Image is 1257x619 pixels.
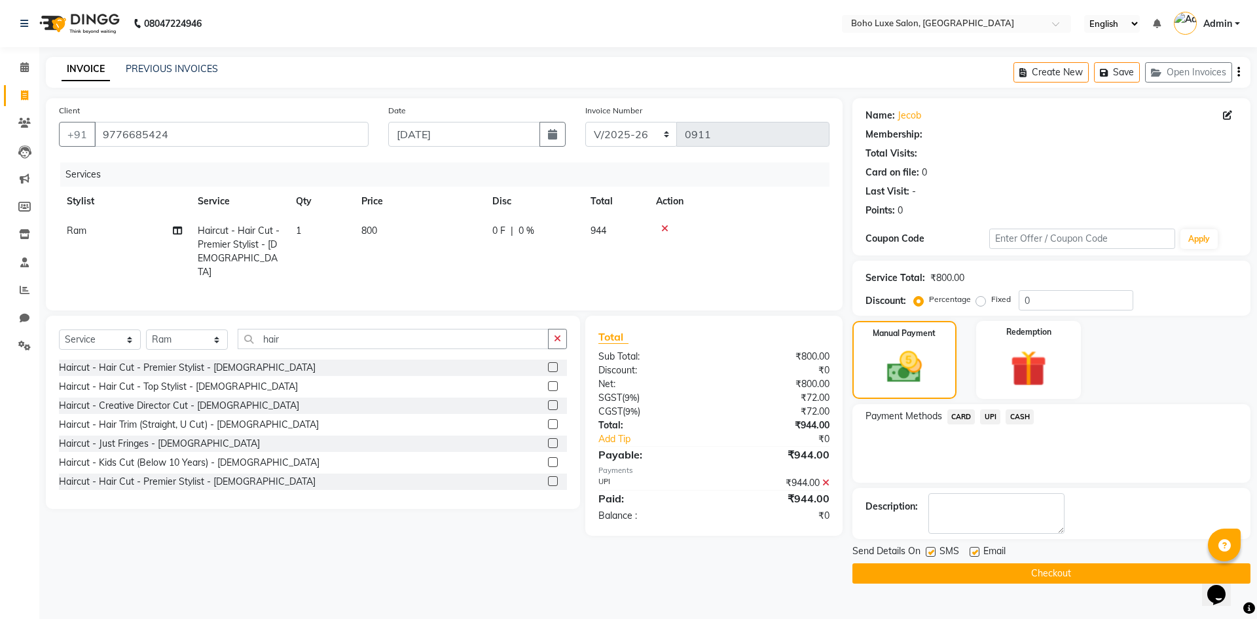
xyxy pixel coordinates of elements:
[519,224,534,238] span: 0 %
[59,361,316,375] div: Haircut - Hair Cut - Premier Stylist - [DEMOGRAPHIC_DATA]
[59,418,319,432] div: Haircut - Hair Trim (Straight, U Cut) - [DEMOGRAPHIC_DATA]
[865,109,895,122] div: Name:
[735,432,839,446] div: ₹0
[865,204,895,217] div: Points:
[59,456,319,470] div: Haircut - Kids Cut (Below 10 Years) - [DEMOGRAPHIC_DATA]
[62,58,110,81] a: INVOICE
[865,500,918,514] div: Description:
[852,563,1250,584] button: Checkout
[865,185,909,198] div: Last Visit:
[999,346,1058,391] img: _gift.svg
[589,419,714,432] div: Total:
[939,544,959,561] span: SMS
[589,350,714,364] div: Sub Total:
[59,122,96,147] button: +91
[60,162,839,187] div: Services
[238,329,549,349] input: Search or Scan
[714,364,839,377] div: ₹0
[648,187,829,216] th: Action
[714,447,839,462] div: ₹944.00
[589,447,714,462] div: Payable:
[991,293,1011,305] label: Fixed
[354,187,484,216] th: Price
[33,5,123,42] img: logo
[865,232,989,246] div: Coupon Code
[296,225,301,236] span: 1
[190,187,288,216] th: Service
[492,224,505,238] span: 0 F
[598,405,623,417] span: CGST
[1006,409,1034,424] span: CASH
[714,509,839,523] div: ₹0
[388,105,406,117] label: Date
[59,475,316,489] div: Haircut - Hair Cut - Premier Stylist - [DEMOGRAPHIC_DATA]
[1145,62,1232,83] button: Open Invoices
[714,405,839,419] div: ₹72.00
[598,465,829,476] div: Payments
[361,225,377,236] span: 800
[144,5,202,42] b: 08047224946
[865,147,917,160] div: Total Visits:
[59,187,190,216] th: Stylist
[989,229,1175,249] input: Enter Offer / Coupon Code
[59,380,298,394] div: Haircut - Hair Cut - Top Stylist - [DEMOGRAPHIC_DATA]
[912,185,916,198] div: -
[876,347,933,387] img: _cash.svg
[714,476,839,490] div: ₹944.00
[589,364,714,377] div: Discount:
[484,187,583,216] th: Disc
[714,350,839,364] div: ₹800.00
[198,225,280,278] span: Haircut - Hair Cut - Premier Stylist - [DEMOGRAPHIC_DATA]
[865,128,922,141] div: Membership:
[589,391,714,405] div: ( )
[589,476,714,490] div: UPI
[598,392,622,403] span: SGST
[67,225,86,236] span: Ram
[898,109,921,122] a: Jecob
[714,377,839,391] div: ₹800.00
[929,293,971,305] label: Percentage
[59,399,299,413] div: Haircut - Creative Director Cut - [DEMOGRAPHIC_DATA]
[865,271,925,285] div: Service Total:
[288,187,354,216] th: Qty
[589,509,714,523] div: Balance :
[589,405,714,419] div: ( )
[873,328,936,339] label: Manual Payment
[947,409,975,424] span: CARD
[1174,12,1197,35] img: Admin
[922,166,927,179] div: 0
[589,377,714,391] div: Net:
[591,225,606,236] span: 944
[59,105,80,117] label: Client
[589,432,735,446] a: Add Tip
[94,122,369,147] input: Search by Name/Mobile/Email/Code
[980,409,1000,424] span: UPI
[126,63,218,75] a: PREVIOUS INVOICES
[714,491,839,506] div: ₹944.00
[1203,17,1232,31] span: Admin
[585,105,642,117] label: Invoice Number
[1180,229,1218,249] button: Apply
[1094,62,1140,83] button: Save
[714,419,839,432] div: ₹944.00
[898,204,903,217] div: 0
[865,294,906,308] div: Discount:
[930,271,964,285] div: ₹800.00
[625,406,638,417] span: 9%
[852,544,920,561] span: Send Details On
[625,392,637,403] span: 9%
[1013,62,1089,83] button: Create New
[511,224,513,238] span: |
[865,166,919,179] div: Card on file:
[983,544,1006,561] span: Email
[598,330,628,344] span: Total
[59,437,260,451] div: Haircut - Just Fringes - [DEMOGRAPHIC_DATA]
[714,391,839,405] div: ₹72.00
[583,187,648,216] th: Total
[589,491,714,506] div: Paid:
[865,409,942,423] span: Payment Methods
[1202,567,1244,606] iframe: chat widget
[1006,326,1051,338] label: Redemption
